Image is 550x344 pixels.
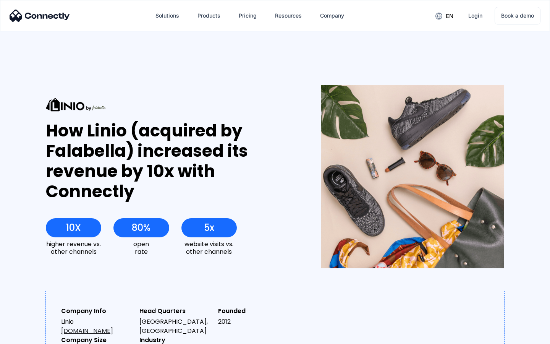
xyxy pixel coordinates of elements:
div: 80% [132,222,150,233]
div: 2012 [218,317,290,326]
aside: Language selected: English [8,331,46,341]
div: website visits vs. other channels [181,240,237,255]
a: Pricing [233,6,263,25]
a: [DOMAIN_NAME] [61,326,113,335]
div: How Linio (acquired by Falabella) increased its revenue by 10x with Connectly [46,121,293,201]
div: Head Quarters [139,307,212,316]
div: open rate [113,240,169,255]
ul: Language list [15,331,46,341]
a: Book a demo [495,7,540,24]
div: Founded [218,307,290,316]
div: [GEOGRAPHIC_DATA], [GEOGRAPHIC_DATA] [139,317,212,336]
div: higher revenue vs. other channels [46,240,101,255]
div: Solutions [155,10,179,21]
div: Login [468,10,482,21]
a: Login [462,6,489,25]
div: en [446,11,453,21]
div: Products [197,10,220,21]
div: Resources [275,10,302,21]
img: Connectly Logo [10,10,70,22]
div: Linio [61,317,133,336]
div: Company [320,10,344,21]
div: Pricing [239,10,257,21]
div: 5x [204,222,214,233]
div: Company Info [61,307,133,316]
div: 10X [66,222,81,233]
